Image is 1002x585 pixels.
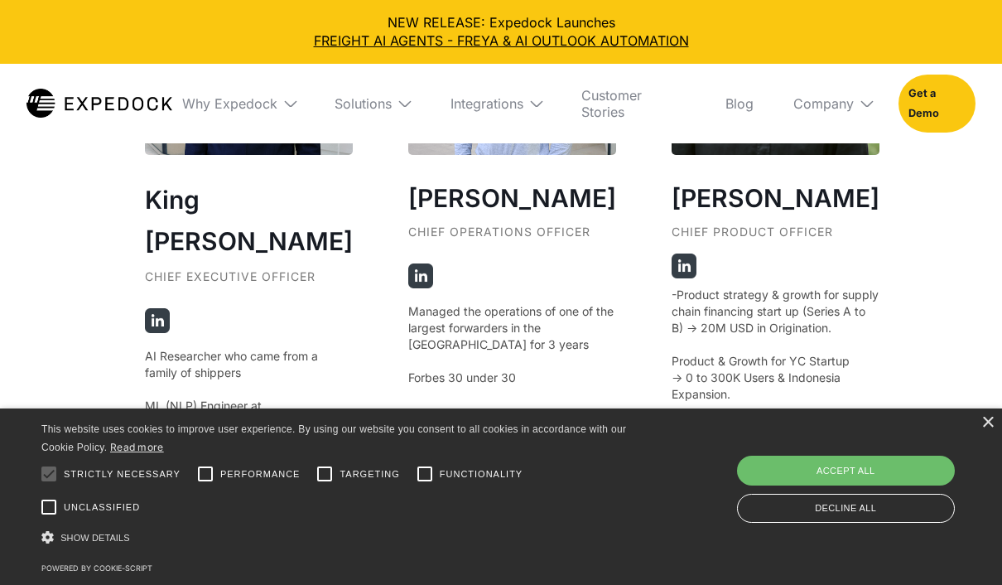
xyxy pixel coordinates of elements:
[898,75,976,133] a: Get a Demo
[335,95,392,112] div: Solutions
[60,533,130,543] span: Show details
[110,441,164,453] a: Read more
[672,225,879,254] div: Chief Product Officer
[408,303,616,386] p: Managed the operations of one of the largest forwarders in the [GEOGRAPHIC_DATA] for 3 years Forb...
[718,406,1002,585] iframe: Chat Widget
[408,179,616,217] h3: [PERSON_NAME]
[672,287,879,469] p: -Product strategy & growth for supply chain financing start up (Series A to B) -> 20M USD in Orig...
[450,95,523,112] div: Integrations
[64,467,181,481] span: Strictly necessary
[340,467,399,481] span: Targeting
[145,179,353,262] h2: King [PERSON_NAME]
[13,13,989,51] div: NEW RELEASE: Expedock Launches
[793,95,854,112] div: Company
[145,270,353,298] div: Chief Executive Officer
[182,95,277,112] div: Why Expedock
[568,64,699,143] a: Customer Stories
[780,64,885,143] div: Company
[408,225,616,254] div: Chief Operations Officer
[440,467,523,481] span: Functionality
[145,348,353,547] p: AI Researcher who came from a family of shippers ‍ ML (NLP) Engineer at [GEOGRAPHIC_DATA] (#1 e-c...
[712,64,767,143] a: Blog
[64,500,140,515] span: Unclassified
[41,563,152,573] a: Powered by cookie-script
[220,467,301,481] span: Performance
[41,423,626,454] span: This website uses cookies to improve user experience. By using our website you consent to all coo...
[169,64,308,143] div: Why Expedock
[41,526,639,549] div: Show details
[13,31,989,50] a: FREIGHT AI AGENTS - FREYA & AI OUTLOOK AUTOMATION
[437,64,555,143] div: Integrations
[672,179,879,217] h3: [PERSON_NAME]
[321,64,423,143] div: Solutions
